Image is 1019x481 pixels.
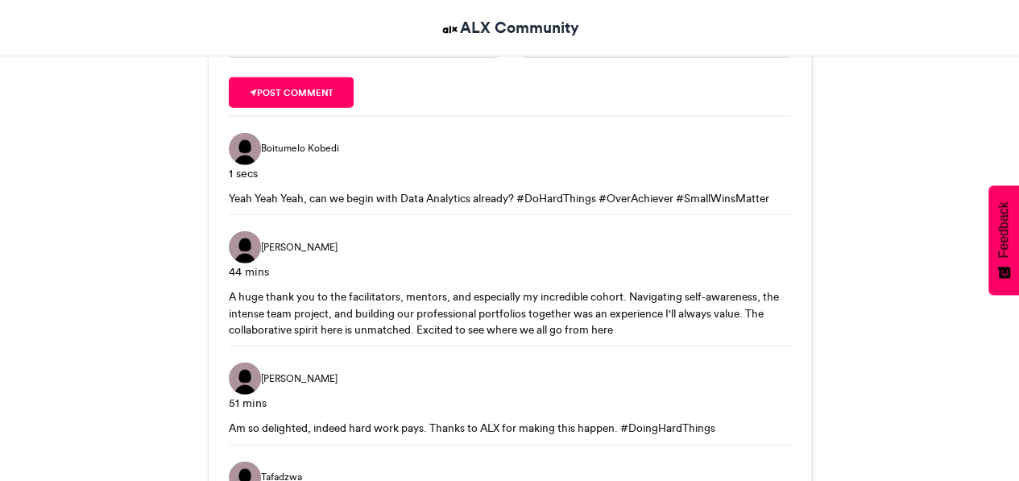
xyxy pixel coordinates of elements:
div: Am so delighted, indeed hard work pays. Thanks to ALX for making this happen. #DoingHardThings [229,420,791,436]
img: ALX Community [440,19,460,39]
div: Yeah Yeah Yeah, can we begin with Data Analytics already? #DoHardThings #OverAchiever #SmallWinsM... [229,190,791,206]
a: ALX Community [440,16,579,39]
div: A huge thank you to the facilitators, mentors, and especially my incredible cohort. Navigating se... [229,288,791,338]
span: Feedback [996,201,1011,258]
span: Boitumelo Kobedi [261,141,339,155]
div: 51 mins [229,395,791,412]
button: Post comment [229,77,354,108]
img: Emmanuel [229,363,261,395]
div: 1 secs [229,165,791,182]
span: [PERSON_NAME] [261,371,338,386]
div: 44 mins [229,263,791,280]
img: Abdi [229,231,261,263]
img: Boitumelo [229,133,261,165]
button: Feedback - Show survey [988,185,1019,295]
span: [PERSON_NAME] [261,240,338,255]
